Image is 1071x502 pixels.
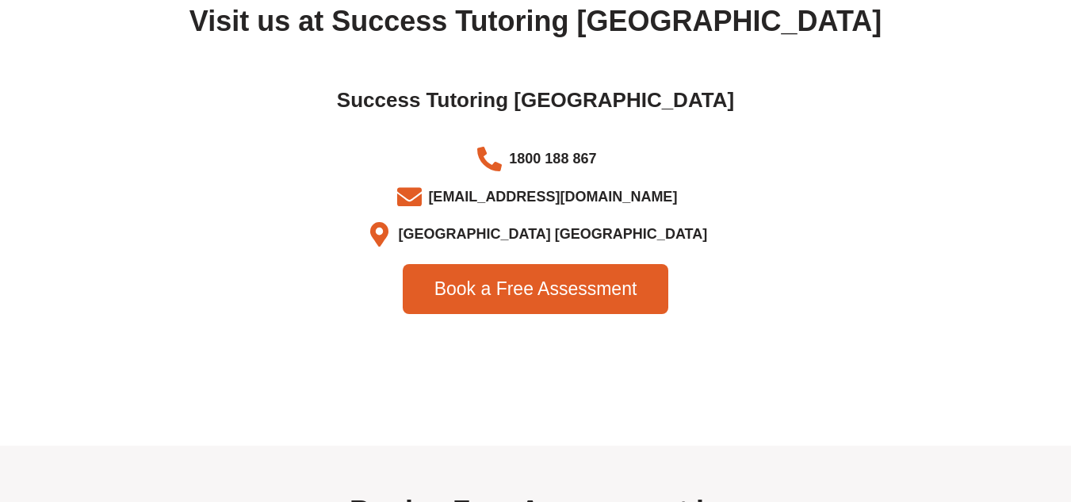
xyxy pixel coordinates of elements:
[434,280,637,298] span: Book a Free Assessment
[807,323,1071,502] iframe: Chat Widget
[424,184,677,210] span: [EMAIL_ADDRESS][DOMAIN_NAME]
[403,264,669,314] a: Book a Free Assessment
[100,87,972,114] h2: Success Tutoring [GEOGRAPHIC_DATA]
[92,3,980,40] h2: Visit us at Success Tutoring [GEOGRAPHIC_DATA]
[505,146,596,172] span: 1800 188 867
[395,221,708,247] span: [GEOGRAPHIC_DATA] [GEOGRAPHIC_DATA]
